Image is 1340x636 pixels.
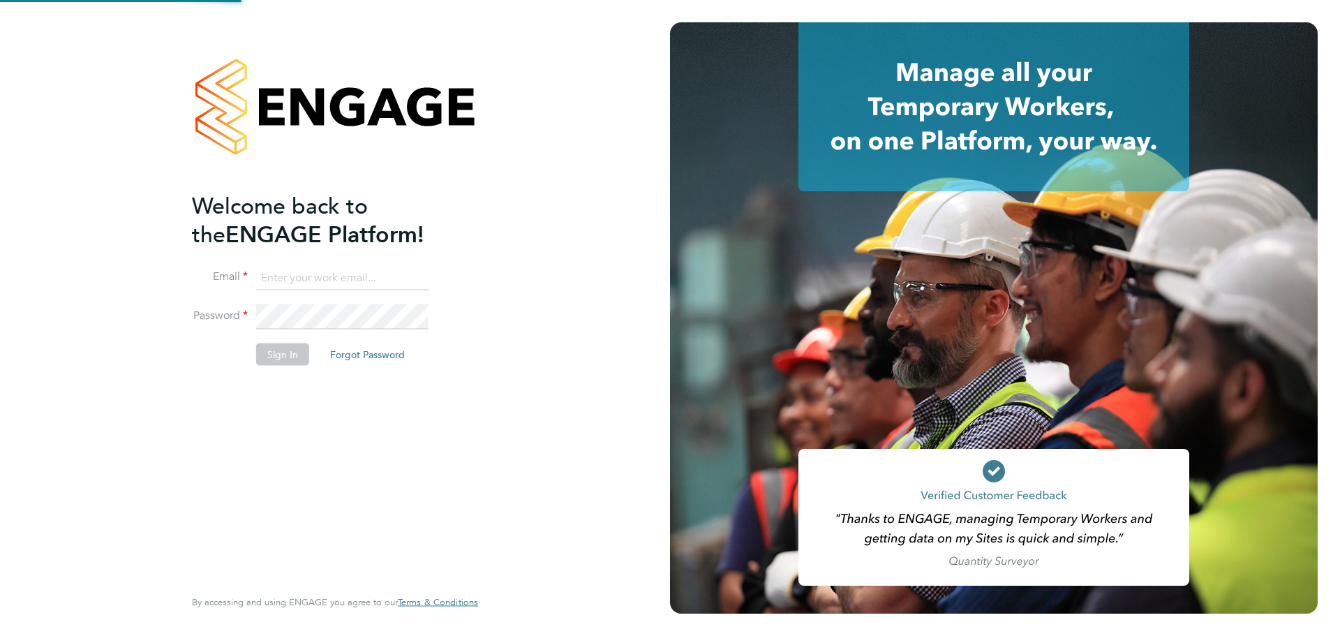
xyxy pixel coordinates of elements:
label: Email [192,269,248,284]
label: Password [192,309,248,323]
a: Terms & Conditions [398,597,478,608]
span: By accessing and using ENGAGE you agree to our [192,596,478,608]
span: Welcome back to the [192,192,368,248]
input: Enter your work email... [256,265,429,290]
span: Terms & Conditions [398,596,478,608]
button: Forgot Password [319,343,416,366]
button: Sign In [256,343,309,366]
h2: ENGAGE Platform! [192,191,464,249]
